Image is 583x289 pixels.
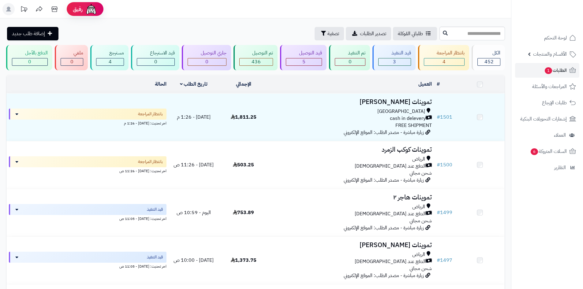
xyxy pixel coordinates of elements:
div: 436 [240,58,273,65]
span: قيد التنفيذ [147,206,163,213]
a: جاري التوصيل 0 [181,45,232,70]
span: # [437,209,440,216]
span: السلات المتروكة [530,147,567,156]
span: # [437,161,440,169]
span: 1,811.25 [231,113,256,121]
span: # [437,113,440,121]
div: بانتظار المراجعة [424,50,465,57]
a: الكل452 [470,45,506,70]
div: اخر تحديث: [DATE] - 11:05 ص [9,215,166,221]
div: 5 [286,58,322,65]
span: الرياض [412,156,425,163]
a: التقارير [515,160,579,175]
span: [DATE] - 1:26 م [177,113,211,121]
a: طلبات الإرجاع [515,95,579,110]
span: اليوم - 10:59 ص [177,209,211,216]
span: زيارة مباشرة - مصدر الطلب: الموقع الإلكتروني [344,129,424,136]
a: الطلبات1 [515,63,579,78]
a: ملغي 0 [54,45,89,70]
span: 0 [28,58,31,65]
span: 6 [531,148,538,155]
span: شحن مجاني [409,217,432,224]
span: بانتظار المراجعة [138,159,163,165]
span: 0 [70,58,73,65]
a: تصدير الطلبات [346,27,391,40]
span: 1 [545,67,552,74]
div: 4 [96,58,124,65]
a: #1497 [437,257,452,264]
a: السلات المتروكة6 [515,144,579,159]
h3: تموينات كوكب الزمرد [271,146,432,153]
div: ملغي [61,50,84,57]
a: طلباتي المُوكلة [393,27,437,40]
div: 0 [137,58,174,65]
a: الإجمالي [236,80,251,88]
span: الطلبات [544,66,567,75]
a: العميل [418,80,432,88]
span: [DATE] - 10:00 ص [174,257,214,264]
span: طلبات الإرجاع [542,98,567,107]
span: شحن مجاني [409,265,432,272]
span: cash in delevery [390,115,426,122]
span: [GEOGRAPHIC_DATA] [377,108,425,115]
a: #1499 [437,209,452,216]
span: الدفع عند [DEMOGRAPHIC_DATA] [355,163,426,170]
span: 5 [302,58,305,65]
span: زيارة مباشرة - مصدر الطلب: الموقع الإلكتروني [344,176,424,184]
span: تصدير الطلبات [360,30,386,37]
div: 4 [424,58,465,65]
button: تصفية [315,27,344,40]
a: #1501 [437,113,452,121]
div: 0 [335,58,365,65]
span: 0 [154,58,157,65]
a: #1500 [437,161,452,169]
span: شحن مجاني [409,169,432,177]
h3: تموينات [PERSON_NAME] [271,242,432,249]
div: مسترجع [96,50,124,57]
a: الدفع بالآجل 0 [5,45,54,70]
a: تم التنفيذ 0 [328,45,371,70]
span: 1,373.75 [231,257,256,264]
a: تحديثات المنصة [16,3,32,17]
span: 4 [443,58,446,65]
div: الدفع بالآجل [12,50,48,57]
div: 0 [61,58,83,65]
div: الكل [477,50,500,57]
span: لوحة التحكم [544,34,567,42]
div: اخر تحديث: [DATE] - 11:05 ص [9,263,166,269]
span: العملاء [554,131,566,139]
span: FREE SHIPMENT [395,122,432,129]
span: 4 [109,58,112,65]
a: # [437,80,440,88]
span: التقارير [554,163,566,172]
a: بانتظار المراجعة 4 [417,45,471,70]
div: جاري التوصيل [188,50,226,57]
span: زيارة مباشرة - مصدر الطلب: الموقع الإلكتروني [344,224,424,232]
span: الدفع عند [DEMOGRAPHIC_DATA] [355,210,426,217]
span: 436 [252,58,261,65]
span: 753.89 [233,209,254,216]
span: رفيق [73,6,83,13]
a: قيد التنفيذ 3 [371,45,417,70]
div: تم التوصيل [239,50,273,57]
span: الدفع عند [DEMOGRAPHIC_DATA] [355,258,426,265]
span: المراجعات والأسئلة [532,82,567,91]
h3: تموينات [PERSON_NAME] [271,98,432,106]
span: الرياض [412,251,425,258]
span: بانتظار المراجعة [138,111,163,117]
div: 0 [12,58,47,65]
span: إضافة طلب جديد [12,30,45,37]
span: 503.25 [233,161,254,169]
div: قيد التوصيل [286,50,322,57]
a: العملاء [515,128,579,143]
h3: تموينات هاجر ٢ [271,194,432,201]
a: مسترجع 4 [89,45,130,70]
div: قيد الاسترجاع [137,50,175,57]
span: إشعارات التحويلات البنكية [520,115,567,123]
span: طلباتي المُوكلة [398,30,423,37]
a: تاريخ الطلب [180,80,208,88]
a: المراجعات والأسئلة [515,79,579,94]
span: الرياض [412,203,425,210]
span: [DATE] - 11:26 ص [174,161,214,169]
span: تصفية [327,30,339,37]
